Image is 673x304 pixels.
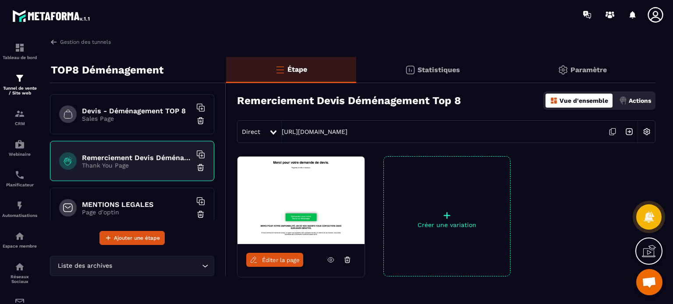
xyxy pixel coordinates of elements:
[196,210,205,219] img: trash
[2,244,37,248] p: Espace membre
[14,170,25,180] img: scheduler
[50,38,111,46] a: Gestion des tunnels
[629,97,651,104] p: Actions
[2,121,37,126] p: CRM
[282,128,347,135] a: [URL][DOMAIN_NAME]
[2,274,37,284] p: Réseaux Sociaux
[2,182,37,187] p: Planificateur
[14,73,25,84] img: formation
[2,86,37,95] p: Tunnel de vente / Site web
[2,152,37,157] p: Webinaire
[50,256,214,276] div: Search for option
[51,61,163,79] p: TOP8 Déménagement
[2,194,37,224] a: automationsautomationsAutomatisations
[196,116,205,125] img: trash
[82,154,191,162] h6: Remerciement Devis Déménagement Top 8
[196,163,205,172] img: trash
[56,261,114,271] span: Liste des archives
[405,65,415,75] img: stats.20deebd0.svg
[2,163,37,194] a: schedulerschedulerPlanificateur
[14,200,25,211] img: automations
[2,36,37,66] a: formationformationTableau de bord
[636,269,662,295] a: Ouvrir le chat
[262,257,300,263] span: Éditer la page
[2,255,37,290] a: social-networksocial-networkRéseaux Sociaux
[242,128,260,135] span: Direct
[237,94,461,107] h3: Remerciement Devis Déménagement Top 8
[560,97,608,104] p: Vue d'ensemble
[418,66,460,74] p: Statistiques
[14,231,25,241] img: automations
[14,42,25,53] img: formation
[12,8,91,24] img: logo
[14,262,25,272] img: social-network
[384,209,510,221] p: +
[2,55,37,60] p: Tableau de bord
[50,38,58,46] img: arrow
[2,66,37,102] a: formationformationTunnel de vente / Site web
[99,231,165,245] button: Ajouter une étape
[14,108,25,119] img: formation
[2,213,37,218] p: Automatisations
[237,157,365,244] img: image
[621,123,638,140] img: arrow-next.bcc2205e.svg
[287,65,307,73] p: Étape
[638,123,655,140] img: setting-w.858f3a88.svg
[2,133,37,163] a: automationsautomationsWebinaire
[550,97,558,105] img: dashboard-orange.40269519.svg
[2,102,37,133] a: formationformationCRM
[558,65,568,75] img: setting-gr.5f69749f.svg
[82,162,191,169] p: Thank You Page
[570,66,607,74] p: Paramètre
[82,115,191,122] p: Sales Page
[275,64,285,75] img: bars-o.4a397970.svg
[114,261,200,271] input: Search for option
[2,224,37,255] a: automationsautomationsEspace membre
[619,97,627,105] img: actions.d6e523a2.png
[384,221,510,228] p: Créer une variation
[14,139,25,150] img: automations
[82,107,191,115] h6: Devis - Déménagement TOP 8
[82,209,191,216] p: Page d'optin
[82,200,191,209] h6: MENTIONS LEGALES
[246,253,303,267] a: Éditer la page
[114,234,160,242] span: Ajouter une étape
